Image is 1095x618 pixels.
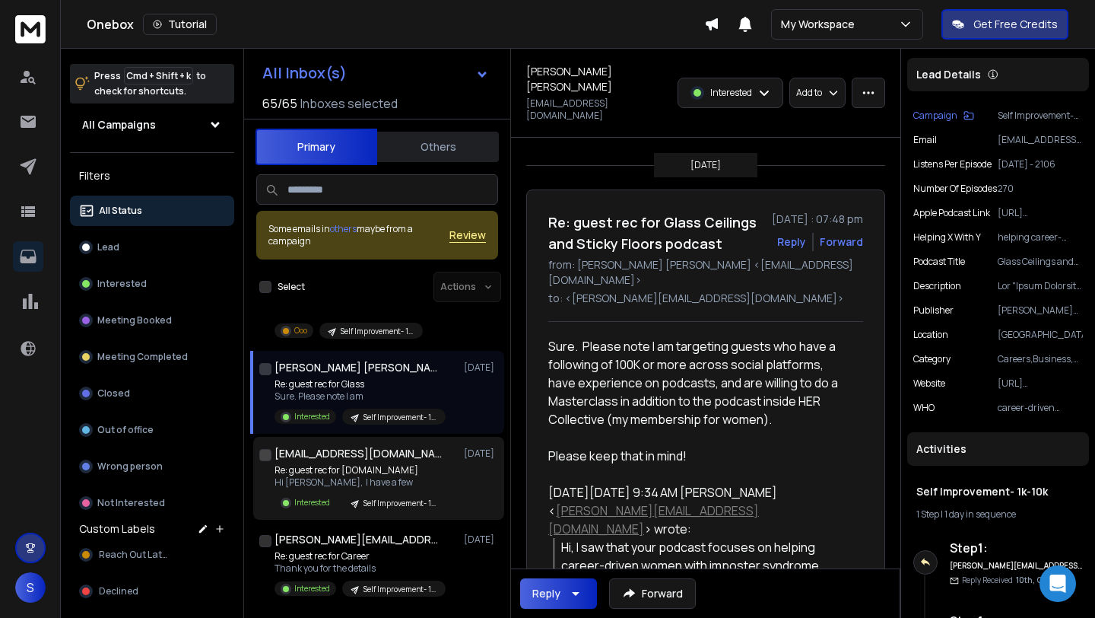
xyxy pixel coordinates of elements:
[520,578,597,609] button: Reply
[464,448,498,460] p: [DATE]
[294,325,307,336] p: Ooo
[913,110,957,122] p: Campaign
[916,484,1080,499] h1: Self Improvement- 1k-10k
[97,314,172,327] p: Meeting Booked
[464,534,498,546] p: [DATE]
[998,183,1083,195] p: 270
[820,234,863,250] div: Forward
[913,304,954,317] p: Publisher
[99,205,142,217] p: All Status
[973,17,1058,32] p: Get Free Credits
[913,402,935,414] p: WHO
[998,110,1083,122] p: Self Improvement- 1k-10k
[79,521,155,537] h3: Custom Labels
[363,498,436,509] p: Self Improvement- 1k-10k
[913,231,981,244] p: Helping X with Y
[609,578,696,609] button: Forward
[262,94,297,113] span: 65 / 65
[70,232,234,263] button: Lead
[70,576,234,607] button: Declined
[275,476,446,489] p: Hi [PERSON_NAME], I have a few
[255,129,377,165] button: Primary
[377,130,499,164] button: Others
[262,65,347,81] h1: All Inbox(s)
[998,329,1083,341] p: [GEOGRAPHIC_DATA]
[82,117,156,132] h1: All Campaigns
[124,67,193,84] span: Cmd + Shift + k
[449,228,486,243] button: Review
[250,58,501,88] button: All Inbox(s)
[916,67,981,82] p: Lead Details
[70,451,234,482] button: Wrong person
[268,223,449,247] div: Some emails in maybe from a campaign
[275,360,442,375] h1: [PERSON_NAME] [PERSON_NAME]
[998,377,1083,390] p: [URL][DOMAIN_NAME]
[99,549,170,561] span: Reach Out Later
[294,411,330,422] p: Interested
[97,387,130,400] p: Closed
[330,222,357,235] span: others
[97,241,119,253] p: Lead
[796,87,822,99] p: Add to
[532,586,560,601] div: Reply
[87,14,704,35] div: Onebox
[998,231,1083,244] p: helping career-driven women with imposter syndrome, burnout, and career advancement
[1039,565,1076,602] div: Open Intercom Messenger
[300,94,398,113] h3: Inboxes selected
[781,17,861,32] p: My Workspace
[913,329,948,341] p: location
[548,291,863,306] p: to: <[PERSON_NAME][EMAIL_ADDRESS][DOMAIN_NAME]>
[941,9,1068,40] button: Get Free Credits
[913,110,974,122] button: Campaign
[97,351,188,363] p: Meeting Completed
[70,269,234,299] button: Interested
[99,585,138,597] span: Declined
[913,207,990,219] p: Apple Podcast Link
[97,424,154,436] p: Out of office
[998,280,1083,292] p: Lor "Ipsum Dolorsit ame Consec Adipis" el sed doeiusmodt incidid utlaboree do mag aliqua enima mi...
[70,196,234,226] button: All Status
[275,390,446,403] p: Sure. Please note I am
[950,539,1083,557] h6: Step 1 :
[70,488,234,518] button: Not Interested
[913,353,951,365] p: Category
[70,415,234,445] button: Out of office
[294,583,330,594] p: Interested
[548,502,759,537] a: [PERSON_NAME][EMAIL_ADDRESS][DOMAIN_NAME]
[275,550,446,562] p: Re: guest rec for Career
[998,402,1083,414] p: career-driven women
[363,412,436,423] p: Self Improvement- 1k-10k
[690,159,721,171] p: [DATE]
[772,212,863,227] p: [DATE] : 07:48 pm
[998,207,1083,219] p: [URL][DOMAIN_NAME]
[97,460,163,473] p: Wrong person
[548,483,851,538] div: [DATE][DATE] 9:34 AM [PERSON_NAME] < > wrote:
[94,68,206,99] p: Press to check for shortcuts.
[70,305,234,336] button: Meeting Booked
[998,256,1083,268] p: Glass Ceilings and Sticky Floors podcast
[907,432,1089,466] div: Activities
[97,278,147,290] p: Interested
[294,497,330,508] p: Interested
[1016,575,1050,585] span: 10th, Oct
[275,464,446,476] p: Re: guest rec for [DOMAIN_NAME]
[710,87,752,99] p: Interested
[998,158,1083,170] p: [DATE] - 2106
[548,257,863,288] p: from: [PERSON_NAME] [PERSON_NAME] <[EMAIL_ADDRESS][DOMAIN_NAME]>
[464,362,498,374] p: [DATE]
[950,560,1083,572] h6: [PERSON_NAME][EMAIL_ADDRESS][DOMAIN_NAME]
[913,256,965,268] p: Podcast Title
[962,575,1050,586] p: Reply Received
[275,562,446,575] p: Thank you for the details
[916,508,1080,521] div: |
[275,378,446,390] p: Re: guest rec for Glass
[275,446,442,461] h1: [EMAIL_ADDRESS][DOMAIN_NAME]
[363,584,436,595] p: Self Improvement- 1k-10k
[15,572,46,603] span: S
[278,281,305,293] label: Select
[548,212,763,254] h1: Re: guest rec for Glass Ceilings and Sticky Floors podcast
[998,134,1083,146] p: [EMAIL_ADDRESS][DOMAIN_NAME]
[913,183,997,195] p: Number of Episodes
